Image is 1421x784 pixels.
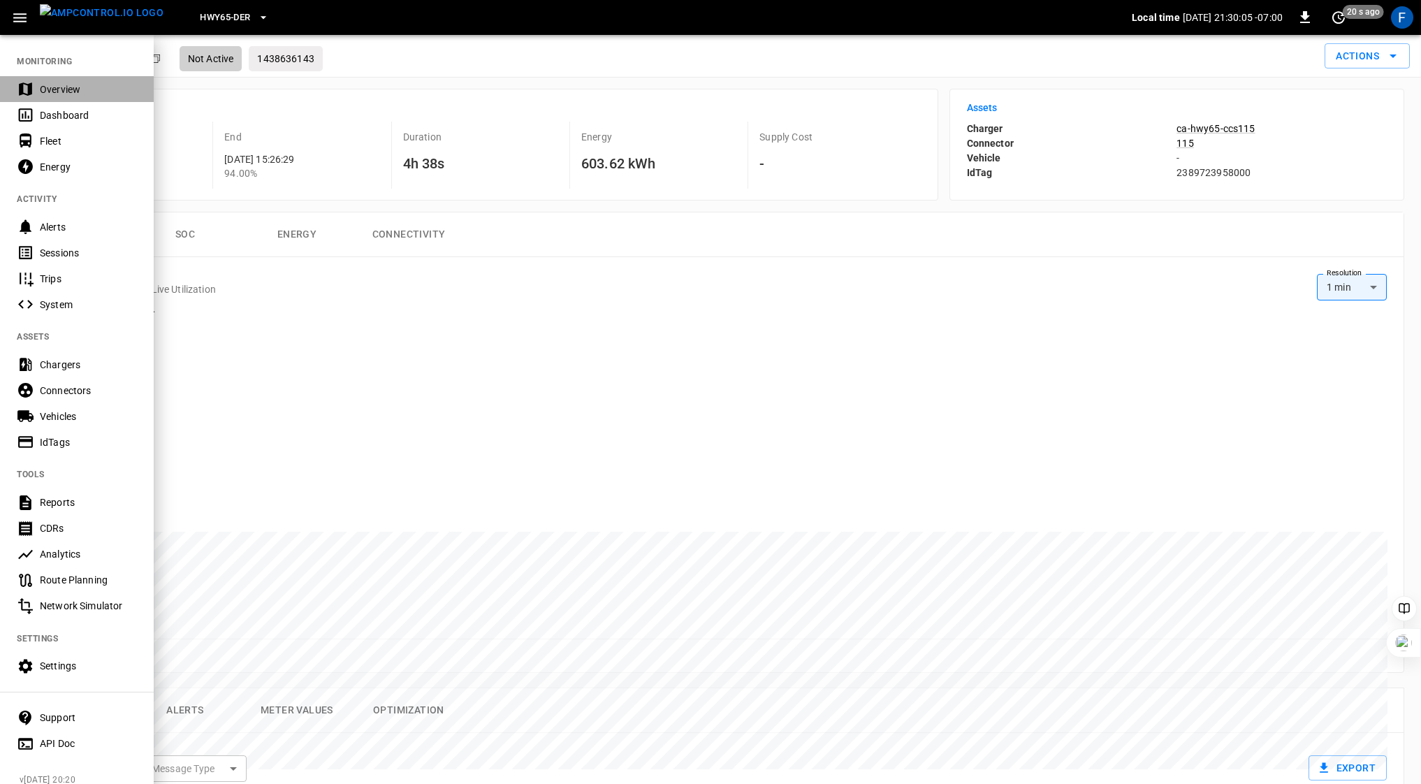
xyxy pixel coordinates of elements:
img: ampcontrol.io logo [40,4,163,22]
div: Vehicles [40,409,137,423]
div: Overview [40,82,137,96]
span: 20 s ago [1343,5,1384,19]
div: API Doc [40,736,137,750]
div: Analytics [40,547,137,561]
div: IdTags [40,435,137,449]
div: Connectors [40,384,137,398]
div: Energy [40,160,137,174]
div: Dashboard [40,108,137,122]
div: Settings [40,659,137,673]
div: System [40,298,137,312]
div: Chargers [40,358,137,372]
div: Reports [40,495,137,509]
div: CDRs [40,521,137,535]
div: Trips [40,272,137,286]
div: Network Simulator [40,599,137,613]
p: [DATE] 21:30:05 -07:00 [1183,10,1283,24]
div: Alerts [40,220,137,234]
p: Local time [1132,10,1180,24]
div: profile-icon [1391,6,1413,29]
button: set refresh interval [1327,6,1350,29]
div: Fleet [40,134,137,148]
span: HWY65-DER [200,10,250,26]
div: Route Planning [40,573,137,587]
div: Support [40,711,137,725]
div: Sessions [40,246,137,260]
